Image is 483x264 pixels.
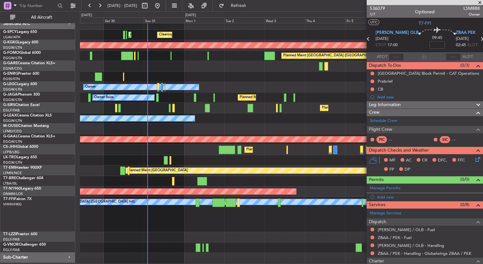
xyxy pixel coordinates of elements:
[3,41,18,44] span: G-KGKG
[377,194,480,200] div: Add new
[225,3,252,8] span: Refresh
[3,56,22,60] a: EGGW/LTN
[3,97,22,102] a: EGGW/LTN
[3,114,17,117] span: G-LEAX
[3,176,43,180] a: T7-BREChallenger 604
[3,124,18,128] span: M-OUSE
[216,1,254,11] button: Refresh
[462,54,473,60] span: ALDT
[3,108,20,113] a: EGLF/FAB
[378,227,435,232] a: [PERSON_NAME] / OLB - Fuel
[3,243,46,247] a: G-VNORChallenger 650
[130,30,203,40] div: Planned Maint Athens ([PERSON_NAME] Intl)
[19,1,56,10] input: Trip Number
[3,93,18,97] span: G-JAGA
[406,157,412,164] span: AC
[3,41,38,44] a: G-KGKGLegacy 600
[25,197,135,207] div: [PERSON_NAME][GEOGRAPHIC_DATA] ([GEOGRAPHIC_DATA] Intl)
[460,62,469,69] span: (0/3)
[3,150,20,154] a: LFPB/LBG
[3,187,21,191] span: T7-N1960
[415,9,435,15] div: Optioned
[127,166,188,175] div: Planned Maint [GEOGRAPHIC_DATA]
[3,114,52,117] a: G-LEAXCessna Citation XLS
[305,17,345,23] div: Thu 4
[224,17,265,23] div: Tue 2
[7,12,69,22] button: All Aircraft
[3,248,20,252] a: EGLF/FAB
[3,61,18,65] span: G-GARE
[3,61,55,65] a: G-GARECessna Citation XLS+
[283,51,383,60] div: Planned Maint [GEOGRAPHIC_DATA] ([GEOGRAPHIC_DATA])
[419,20,431,27] span: T7-FFI
[81,13,92,18] div: [DATE]
[389,167,394,173] span: FP
[463,12,480,17] span: Owner
[322,103,421,113] div: Planned Maint [GEOGRAPHIC_DATA] ([GEOGRAPHIC_DATA])
[3,51,41,55] a: G-FOMOGlobal 6000
[378,79,393,84] div: Prebrief
[3,197,32,201] a: T7-FFIFalcon 7X
[468,42,478,48] span: ELDT
[240,93,339,102] div: Planned Maint [GEOGRAPHIC_DATA] ([GEOGRAPHIC_DATA])
[369,218,386,226] span: Dispatch
[405,167,410,173] span: DP
[368,19,379,25] button: UTC
[3,66,22,71] a: EGNR/CEG
[3,232,16,236] span: T7-LZZI
[432,35,442,41] span: 09:45
[3,171,22,175] a: LFMN/NCE
[369,201,385,209] span: Services
[458,157,465,164] span: FFC
[388,137,403,142] div: - -
[388,42,398,48] span: 17:00
[3,35,20,40] a: LGAV/ATH
[63,17,103,23] div: Fri 29
[104,17,144,23] div: Sat 30
[3,197,14,201] span: T7-FFI
[3,129,21,134] a: LFMD/CEQ
[376,36,388,42] span: [DATE]
[369,101,401,109] span: Leg Information
[376,42,386,48] span: ETOT
[3,77,20,81] a: EGSS/STN
[3,202,22,207] a: VHHH/HKG
[185,13,196,18] div: [DATE]
[3,82,37,86] a: G-LEGCLegacy 600
[370,185,400,192] a: Manage Permits
[3,145,17,149] span: CS-JHH
[3,145,38,149] a: CS-JHHGlobal 6000
[3,135,55,138] a: G-GAALCessna Citation XLS+
[3,166,15,170] span: T7-EMI
[85,82,96,92] div: Owner
[3,51,19,55] span: G-FOMO
[376,30,419,36] span: [PERSON_NAME] OLB
[370,118,397,124] a: Schedule Crew
[3,30,37,34] a: G-SPCYLegacy 650
[3,30,17,34] span: G-SPCY
[378,243,444,248] a: [PERSON_NAME] / OLB - Handling
[345,17,385,23] div: Fri 5
[378,71,479,76] div: [GEOGRAPHIC_DATA] Block Permit - CAT Operations
[438,157,447,164] span: DFC,
[3,187,41,191] a: T7-N1960Legacy 650
[377,94,480,100] div: Add new
[440,136,450,143] div: SIC
[460,201,469,208] span: (0/8)
[3,135,18,138] span: G-GAAL
[376,136,387,143] div: PIC
[463,5,480,12] span: LSM888
[246,145,346,154] div: Planned Maint [GEOGRAPHIC_DATA] ([GEOGRAPHIC_DATA])
[16,15,67,20] span: All Aircraft
[369,176,384,184] span: Permits
[369,126,392,133] span: Flight Crew
[369,147,429,154] span: Dispatch Checks and Weather
[456,30,476,36] span: ZBAA PEK
[456,42,466,48] span: 02:45
[378,235,412,240] a: ZBAA / PEK - Fuel
[460,176,469,183] span: (0/0)
[3,155,17,159] span: LX-TRO
[3,237,20,242] a: EGLF/FAB
[159,30,248,40] div: Cleaning [GEOGRAPHIC_DATA] ([PERSON_NAME] Intl)
[3,93,40,97] a: G-JAGAPhenom 300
